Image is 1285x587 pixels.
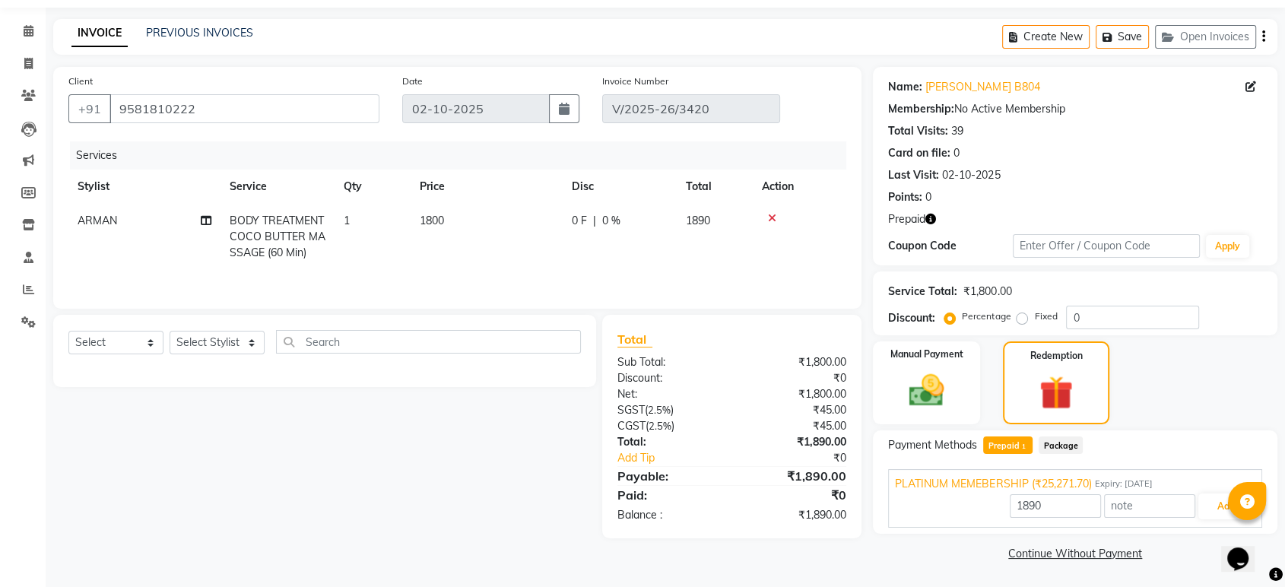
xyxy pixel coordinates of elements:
[1206,235,1249,258] button: Apply
[1029,372,1084,414] img: _gift.svg
[606,467,732,485] div: Payable:
[1155,25,1256,49] button: Open Invoices
[983,436,1033,454] span: Prepaid
[606,434,732,450] div: Total:
[606,450,753,466] a: Add Tip
[1020,443,1028,452] span: 1
[420,214,444,227] span: 1800
[1096,25,1149,49] button: Save
[606,370,732,386] div: Discount:
[602,75,668,88] label: Invoice Number
[606,486,732,504] div: Paid:
[732,354,858,370] div: ₹1,800.00
[895,476,1091,492] span: PLATINUM MEMEBERSHIP (₹25,271.70)
[888,189,922,205] div: Points:
[732,467,858,485] div: ₹1,890.00
[1039,436,1083,454] span: Package
[888,284,957,300] div: Service Total:
[1221,526,1270,572] iframe: chat widget
[876,546,1274,562] a: Continue Without Payment
[732,402,858,418] div: ₹45.00
[732,370,858,386] div: ₹0
[606,354,732,370] div: Sub Total:
[411,170,563,204] th: Price
[335,170,411,204] th: Qty
[888,238,1013,254] div: Coupon Code
[402,75,423,88] label: Date
[732,486,858,504] div: ₹0
[276,330,581,354] input: Search
[953,145,960,161] div: 0
[732,386,858,402] div: ₹1,800.00
[888,211,925,227] span: Prepaid
[963,284,1011,300] div: ₹1,800.00
[732,418,858,434] div: ₹45.00
[648,404,671,416] span: 2.5%
[617,332,652,347] span: Total
[68,170,221,204] th: Stylist
[1104,494,1195,518] input: note
[68,75,93,88] label: Client
[606,418,732,434] div: ( )
[1013,234,1200,258] input: Enter Offer / Coupon Code
[221,170,335,204] th: Service
[617,403,645,417] span: SGST
[890,347,963,361] label: Manual Payment
[732,507,858,523] div: ₹1,890.00
[649,420,671,432] span: 2.5%
[606,507,732,523] div: Balance :
[888,145,950,161] div: Card on file:
[732,434,858,450] div: ₹1,890.00
[962,309,1011,323] label: Percentage
[71,20,128,47] a: INVOICE
[753,450,858,466] div: ₹0
[888,310,935,326] div: Discount:
[888,167,939,183] div: Last Visit:
[677,170,753,204] th: Total
[925,79,1039,95] a: [PERSON_NAME] B804
[1034,309,1057,323] label: Fixed
[230,214,325,259] span: BODY TREATMENT COCO BUTTER MASSAGE (60 Min)
[951,123,963,139] div: 39
[344,214,350,227] span: 1
[686,214,710,227] span: 1890
[1030,349,1082,363] label: Redemption
[593,213,596,229] span: |
[78,214,117,227] span: ARMAN
[617,419,646,433] span: CGST
[602,213,620,229] span: 0 %
[888,437,977,453] span: Payment Methods
[925,189,931,205] div: 0
[68,94,111,123] button: +91
[1002,25,1090,49] button: Create New
[70,141,858,170] div: Services
[606,402,732,418] div: ( )
[753,170,846,204] th: Action
[888,101,1262,117] div: No Active Membership
[563,170,677,204] th: Disc
[888,101,954,117] div: Membership:
[1198,493,1254,519] button: Add
[1094,478,1152,490] span: Expiry: [DATE]
[109,94,379,123] input: Search by Name/Mobile/Email/Code
[888,123,948,139] div: Total Visits:
[606,386,732,402] div: Net:
[146,26,253,40] a: PREVIOUS INVOICES
[942,167,1000,183] div: 02-10-2025
[572,213,587,229] span: 0 F
[888,79,922,95] div: Name:
[1010,494,1101,518] input: Amount
[898,370,955,411] img: _cash.svg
